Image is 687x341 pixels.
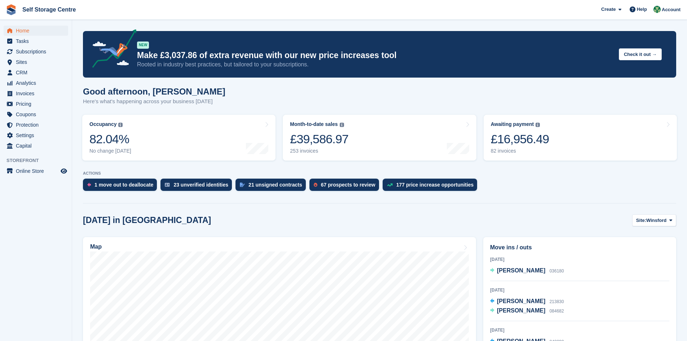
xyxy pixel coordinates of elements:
span: Coupons [16,109,59,119]
p: Rooted in industry best practices, but tailored to your subscriptions. [137,61,613,69]
a: 67 prospects to review [309,179,383,194]
div: NEW [137,41,149,49]
a: Self Storage Centre [19,4,79,16]
a: Occupancy 82.04% No change [DATE] [82,115,276,161]
div: 82 invoices [491,148,549,154]
span: Capital [16,141,59,151]
div: 253 invoices [290,148,348,154]
span: Storefront [6,157,72,164]
a: menu [4,57,68,67]
div: Month-to-date sales [290,121,338,127]
img: price-adjustments-announcement-icon-8257ccfd72463d97f412b2fc003d46551f7dbcb40ab6d574587a9cd5c0d94... [86,29,137,70]
span: Help [637,6,647,13]
a: menu [4,47,68,57]
span: Sites [16,57,59,67]
span: [PERSON_NAME] [497,267,545,274]
div: No change [DATE] [89,148,131,154]
img: icon-info-grey-7440780725fd019a000dd9b08b2336e03edf1995a4989e88bcd33f0948082b44.svg [536,123,540,127]
a: 1 move out to deallocate [83,179,160,194]
span: Home [16,26,59,36]
span: Invoices [16,88,59,99]
a: menu [4,78,68,88]
img: Neil Taylor [653,6,661,13]
span: CRM [16,67,59,78]
a: menu [4,141,68,151]
div: [DATE] [490,327,669,333]
div: 21 unsigned contracts [248,182,302,188]
img: price_increase_opportunities-93ffe204e8149a01c8c9dc8f82e8f89637d9d84a8eef4429ea346261dce0b2c0.svg [387,183,393,187]
a: menu [4,109,68,119]
a: [PERSON_NAME] 036180 [490,266,564,276]
h2: Move ins / outs [490,243,669,252]
a: Month-to-date sales £39,586.97 253 invoices [283,115,476,161]
div: [DATE] [490,256,669,263]
div: £39,586.97 [290,132,348,147]
a: [PERSON_NAME] 213830 [490,297,564,306]
div: 1 move out to deallocate [94,182,153,188]
div: £16,956.49 [491,132,549,147]
div: Awaiting payment [491,121,534,127]
span: 084682 [550,309,564,314]
span: Account [662,6,681,13]
button: Site: Winsford [632,214,676,226]
span: Tasks [16,36,59,46]
span: Settings [16,130,59,140]
img: icon-info-grey-7440780725fd019a000dd9b08b2336e03edf1995a4989e88bcd33f0948082b44.svg [118,123,123,127]
a: menu [4,166,68,176]
h1: Good afternoon, [PERSON_NAME] [83,87,225,96]
img: contract_signature_icon-13c848040528278c33f63329250d36e43548de30e8caae1d1a13099fd9432cc5.svg [240,183,245,187]
a: menu [4,88,68,99]
span: 036180 [550,268,564,274]
p: ACTIONS [83,171,676,176]
span: Winsford [646,217,666,224]
a: Preview store [60,167,68,175]
a: 177 price increase opportunities [383,179,481,194]
h2: Map [90,244,102,250]
a: 23 unverified identities [160,179,235,194]
a: menu [4,67,68,78]
span: [PERSON_NAME] [497,298,545,304]
span: [PERSON_NAME] [497,307,545,314]
span: Online Store [16,166,59,176]
div: 23 unverified identities [173,182,228,188]
a: menu [4,120,68,130]
span: Create [601,6,616,13]
button: Check it out → [619,48,662,60]
span: 213830 [550,299,564,304]
img: stora-icon-8386f47178a22dfd0bd8f6a31ec36ba5ce8667c1dd55bd0f319d3a0aa187defe.svg [6,4,17,15]
a: menu [4,26,68,36]
span: Site: [636,217,646,224]
a: Awaiting payment £16,956.49 82 invoices [484,115,677,161]
span: Subscriptions [16,47,59,57]
span: Analytics [16,78,59,88]
div: 67 prospects to review [321,182,375,188]
a: [PERSON_NAME] 084682 [490,306,564,316]
a: 21 unsigned contracts [235,179,309,194]
p: Make £3,037.86 of extra revenue with our new price increases tool [137,50,613,61]
img: icon-info-grey-7440780725fd019a000dd9b08b2336e03edf1995a4989e88bcd33f0948082b44.svg [340,123,344,127]
h2: [DATE] in [GEOGRAPHIC_DATA] [83,215,211,225]
a: menu [4,130,68,140]
a: menu [4,36,68,46]
div: 82.04% [89,132,131,147]
div: [DATE] [490,287,669,293]
div: 177 price increase opportunities [396,182,474,188]
a: menu [4,99,68,109]
img: prospect-51fa495bee0391a8d652442698ab0144808aea92771e9ea1ae160a38d050c398.svg [314,183,317,187]
div: Occupancy [89,121,116,127]
p: Here's what's happening across your business [DATE] [83,97,225,106]
img: move_outs_to_deallocate_icon-f764333ba52eb49d3ac5e1228854f67142a1ed5810a6f6cc68b1a99e826820c5.svg [87,183,91,187]
span: Protection [16,120,59,130]
img: verify_identity-adf6edd0f0f0b5bbfe63781bf79b02c33cf7c696d77639b501bdc392416b5a36.svg [165,183,170,187]
span: Pricing [16,99,59,109]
